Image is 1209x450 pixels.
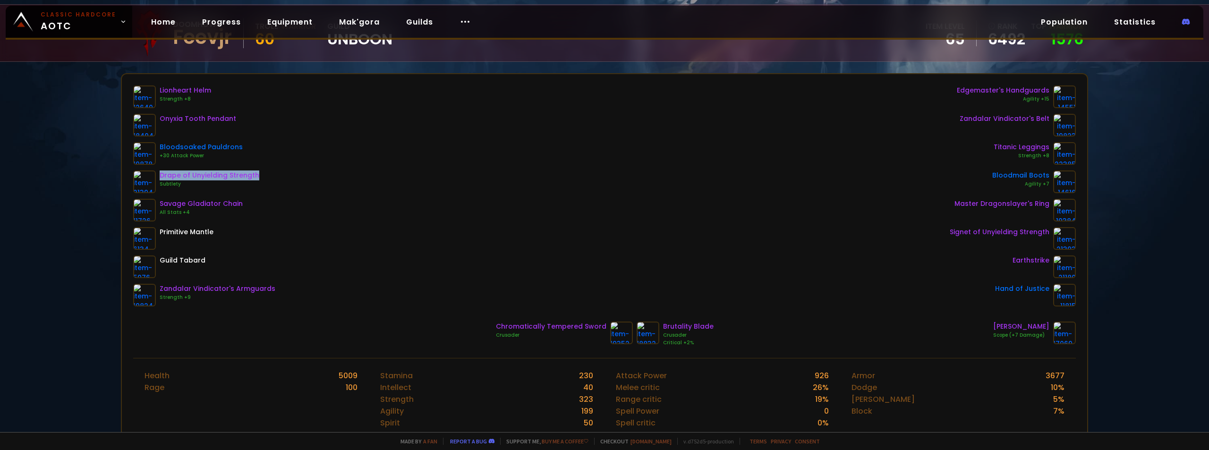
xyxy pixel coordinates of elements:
div: Savage Gladiator Chain [160,199,243,209]
div: Agility +7 [992,180,1049,188]
span: Unboon [327,32,392,46]
div: Strength +8 [994,152,1049,160]
div: Melee critic [616,382,660,393]
div: Titanic Leggings [994,142,1049,152]
div: Bloodmail Boots [992,170,1049,180]
a: a fan [423,438,437,445]
img: item-19384 [1053,199,1076,221]
div: Subtlety [160,180,259,188]
a: Mak'gora [332,12,387,32]
img: item-19878 [133,142,156,165]
div: 19 % [815,393,829,405]
div: Stamina [380,370,413,382]
a: Equipment [260,12,320,32]
div: guild [327,20,392,46]
div: Range critic [616,393,662,405]
img: item-21393 [1053,227,1076,250]
div: 323 [579,393,593,405]
span: Made by [395,438,437,445]
img: item-14551 [1053,85,1076,108]
a: Terms [749,438,767,445]
div: 199 [581,405,593,417]
img: item-11726 [133,199,156,221]
div: Lionheart Helm [160,85,211,95]
div: 65 [926,32,965,46]
img: item-17069 [1053,322,1076,344]
div: Master Dragonslayer's Ring [954,199,1049,209]
div: Feevjr [173,30,232,44]
a: Home [144,12,183,32]
div: Earthstrike [1013,255,1049,265]
a: Buy me a coffee [542,438,588,445]
a: Privacy [771,438,791,445]
a: Classic HardcoreAOTC [6,6,132,38]
span: Support me, [500,438,588,445]
div: Armor [851,370,875,382]
div: Spell Power [616,405,659,417]
div: Crusader [496,331,606,339]
div: Crusader [663,331,714,339]
img: item-18832 [637,322,659,344]
div: Signet of Unyielding Strength [950,227,1049,237]
div: Scope (+7 Damage) [993,331,1049,339]
a: Consent [795,438,820,445]
div: +30 Attack Power [160,152,243,160]
a: Population [1033,12,1095,32]
a: 6492 [988,32,1025,46]
div: 10 % [1051,382,1064,393]
div: Strength [380,393,414,405]
div: Zandalar Vindicator's Armguards [160,284,275,294]
img: item-12640 [133,85,156,108]
div: Attack Power [616,370,667,382]
a: Report a bug [450,438,487,445]
img: item-19823 [1053,114,1076,136]
img: item-19352 [610,322,633,344]
img: item-6134 [133,227,156,250]
small: Classic Hardcore [41,10,116,19]
div: Strength +8 [160,95,211,103]
img: item-21394 [133,170,156,193]
div: Zandalar Vindicator's Belt [960,114,1049,124]
img: item-5976 [133,255,156,278]
a: Progress [195,12,248,32]
div: 40 [583,382,593,393]
div: Primitive Mantle [160,227,213,237]
div: 0 [824,405,829,417]
img: item-11815 [1053,284,1076,306]
div: Dodge [851,382,877,393]
div: Hand of Justice [995,284,1049,294]
span: Checkout [594,438,672,445]
div: Chromatically Tempered Sword [496,322,606,331]
div: Agility [380,405,404,417]
div: Agility +15 [957,95,1049,103]
div: All Stats +4 [160,209,243,216]
span: v. d752d5 - production [677,438,734,445]
div: Brutality Blade [663,322,714,331]
div: 100 [346,382,358,393]
img: item-18404 [133,114,156,136]
div: Bloodsoaked Pauldrons [160,142,243,152]
div: Strength +9 [160,294,275,301]
div: Spirit [380,417,400,429]
div: Onyxia Tooth Pendant [160,114,236,124]
div: Drape of Unyielding Strength [160,170,259,180]
div: 7 % [1053,405,1064,417]
div: Spell critic [616,417,656,429]
a: Guilds [399,12,441,32]
div: 26 % [813,382,829,393]
img: item-22385 [1053,142,1076,165]
span: AOTC [41,10,116,33]
div: 5 % [1053,393,1064,405]
a: Statistics [1107,12,1163,32]
div: Guild Tabard [160,255,205,265]
div: [PERSON_NAME] [993,322,1049,331]
div: Rage [145,382,164,393]
div: Edgemaster's Handguards [957,85,1049,95]
div: Intellect [380,382,411,393]
div: [PERSON_NAME] [851,393,915,405]
div: Critical +2% [663,339,714,347]
div: 50 [584,417,593,429]
div: Health [145,370,170,382]
div: 0 % [817,417,829,429]
img: item-19824 [133,284,156,306]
